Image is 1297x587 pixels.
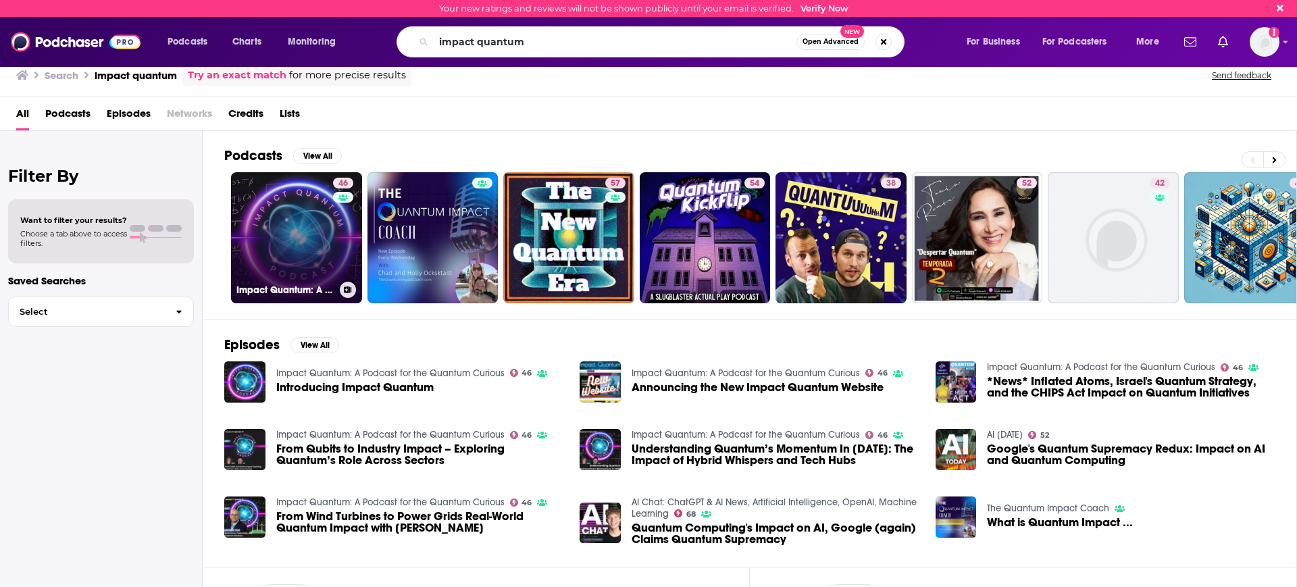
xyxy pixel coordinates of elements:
[20,215,127,225] span: Want to filter your results?
[605,178,626,188] a: 57
[439,3,848,14] div: Your new ratings and reviews will not be shown publicly until your email is verified.
[1040,432,1049,438] span: 52
[1028,431,1049,439] a: 52
[158,31,225,53] button: open menu
[987,517,1133,528] a: What is Quantum Impact ...
[580,429,621,470] a: Understanding Quantum’s Momentum In 2025: The Impact of Hybrid Whispers and Tech Hubs
[967,32,1020,51] span: For Business
[236,284,334,296] h3: Impact Quantum: A Podcast for the Quantum Curious
[750,177,759,190] span: 54
[936,429,977,470] img: Google's Quantum Supremacy Redux: Impact on AI and Quantum Computing
[987,443,1275,466] a: Google's Quantum Supremacy Redux: Impact on AI and Quantum Computing
[1233,365,1243,371] span: 46
[744,178,765,188] a: 54
[168,32,207,51] span: Podcasts
[289,68,406,83] span: for more precise results
[276,511,564,534] span: From Wind Turbines to Power Grids Real-World Quantum Impact with [PERSON_NAME]
[640,172,771,303] a: 54
[1221,363,1243,372] a: 46
[1179,30,1202,53] a: Show notifications dropdown
[95,69,177,82] h3: impact quantum
[280,103,300,130] span: Lists
[434,31,796,53] input: Search podcasts, credits, & more...
[1250,27,1279,57] span: Logged in as MelissaPS
[107,103,151,130] a: Episodes
[338,177,348,190] span: 46
[580,503,621,544] img: Quantum Computing's Impact on AI, Google (again) Claims Quantum Supremacy
[912,172,1043,303] a: 52
[224,147,282,164] h2: Podcasts
[224,31,270,53] a: Charts
[1269,27,1279,38] svg: Email not verified
[8,274,194,287] p: Saved Searches
[580,361,621,403] img: Announcing the New Impact Quantum Website
[1034,31,1127,53] button: open menu
[840,25,865,38] span: New
[987,376,1275,399] a: *News* Inflated Atoms, Israel's Quantum Strategy, and the CHIPS Act Impact on Quantum Initiatives
[503,172,634,303] a: 57
[878,432,888,438] span: 46
[796,34,865,50] button: Open AdvancedNew
[1250,27,1279,57] img: User Profile
[1213,30,1234,53] a: Show notifications dropdown
[224,361,265,403] img: Introducing Impact Quantum
[11,29,141,55] img: Podchaser - Follow, Share and Rate Podcasts
[1208,70,1275,81] button: Send feedback
[987,361,1215,373] a: Impact Quantum: A Podcast for the Quantum Curious
[800,3,848,14] a: Verify Now
[1150,178,1170,188] a: 42
[632,496,917,519] a: AI Chat: ChatGPT & AI News, Artificial Intelligence, OpenAI, Machine Learning
[293,148,342,164] button: View All
[865,369,888,377] a: 46
[632,522,919,545] a: Quantum Computing's Impact on AI, Google (again) Claims Quantum Supremacy
[686,511,696,517] span: 68
[276,367,505,379] a: Impact Quantum: A Podcast for the Quantum Curious
[224,496,265,538] img: From Wind Turbines to Power Grids Real-World Quantum Impact with Marouane Salhi
[775,172,907,303] a: 38
[674,509,696,517] a: 68
[276,382,434,393] span: Introducing Impact Quantum
[1022,177,1032,190] span: 52
[878,370,888,376] span: 46
[1048,172,1179,303] a: 42
[632,443,919,466] span: Understanding Quantum’s Momentum In [DATE]: The Impact of Hybrid Whispers and Tech Hubs
[1250,27,1279,57] button: Show profile menu
[188,68,286,83] a: Try an exact match
[1155,177,1165,190] span: 42
[167,103,212,130] span: Networks
[224,336,339,353] a: EpisodesView All
[290,337,339,353] button: View All
[1042,32,1107,51] span: For Podcasters
[936,361,977,403] img: *News* Inflated Atoms, Israel's Quantum Strategy, and the CHIPS Act Impact on Quantum Initiatives
[8,297,194,327] button: Select
[276,429,505,440] a: Impact Quantum: A Podcast for the Quantum Curious
[232,32,261,51] span: Charts
[288,32,336,51] span: Monitoring
[510,369,532,377] a: 46
[632,443,919,466] a: Understanding Quantum’s Momentum In 2025: The Impact of Hybrid Whispers and Tech Hubs
[936,496,977,538] img: What is Quantum Impact ...
[803,39,859,45] span: Open Advanced
[228,103,263,130] a: Credits
[224,147,342,164] a: PodcastsView All
[886,177,896,190] span: 38
[987,503,1109,514] a: The Quantum Impact Coach
[632,429,860,440] a: Impact Quantum: A Podcast for the Quantum Curious
[278,31,353,53] button: open menu
[409,26,917,57] div: Search podcasts, credits, & more...
[9,307,165,316] span: Select
[276,496,505,508] a: Impact Quantum: A Podcast for the Quantum Curious
[45,69,78,82] h3: Search
[881,178,901,188] a: 38
[224,429,265,470] img: From Qubits to Industry Impact – Exploring Quantum’s Role Across Sectors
